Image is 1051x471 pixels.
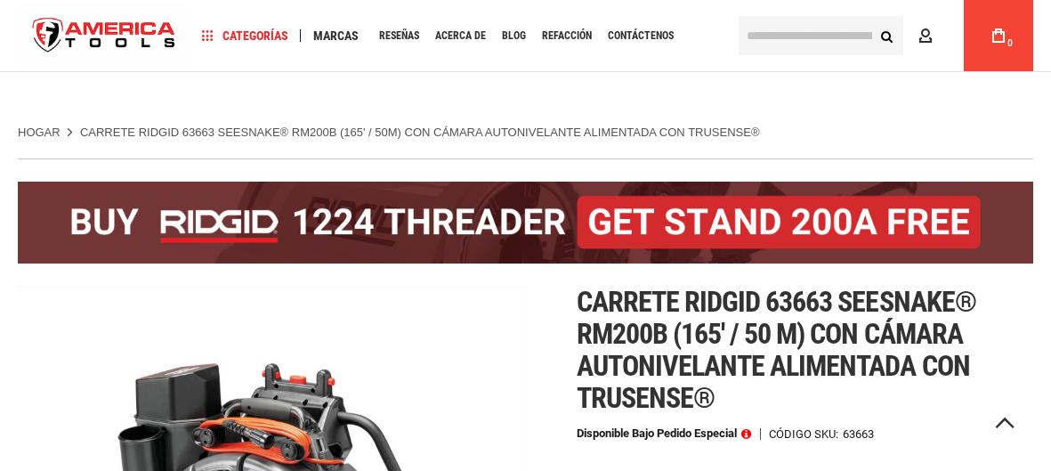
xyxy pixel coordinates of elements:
a: Acerca de [427,24,494,48]
font: Acerca de [435,29,486,42]
a: Blog [494,24,534,48]
a: logotipo de la tienda [18,3,190,69]
font: Contáctenos [608,29,674,42]
img: Herramientas de América [18,3,190,69]
font: Blog [502,29,526,42]
font: Categorías [222,28,288,43]
font: 63663 [843,427,874,441]
font: Disponible bajo pedido especial [577,426,737,440]
font: Hogar [18,126,61,139]
a: Refacción [534,24,600,48]
font: Marcas [313,28,359,43]
a: Reseñas [371,24,427,48]
font: Refacción [542,29,592,42]
a: Hogar [18,125,61,141]
a: Marcas [305,24,367,48]
font: Carrete Ridgid 63663 seesnake® rm200b (165' / 50 m) con cámara autonivelante alimentada con truse... [577,285,976,415]
font: Reseñas [379,29,419,42]
font: Cuenta [939,28,985,43]
a: Categorías [194,24,296,48]
button: Buscar [869,19,903,53]
a: Contáctenos [600,24,682,48]
span: 0 [1007,38,1013,48]
img: BOGO: ¡Compre la roscadora RIDGID® 1224 (26092) y obtenga el soporte 92467 200A GRATIS! [18,182,1033,264]
font: Código SKU [769,427,836,441]
font: CARRETE RIDGID 63663 SEESNAKE® RM200B (165' / 50M) CON CÁMARA AUTONIVELANTE ALIMENTADA CON TRUSENSE® [80,126,760,139]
